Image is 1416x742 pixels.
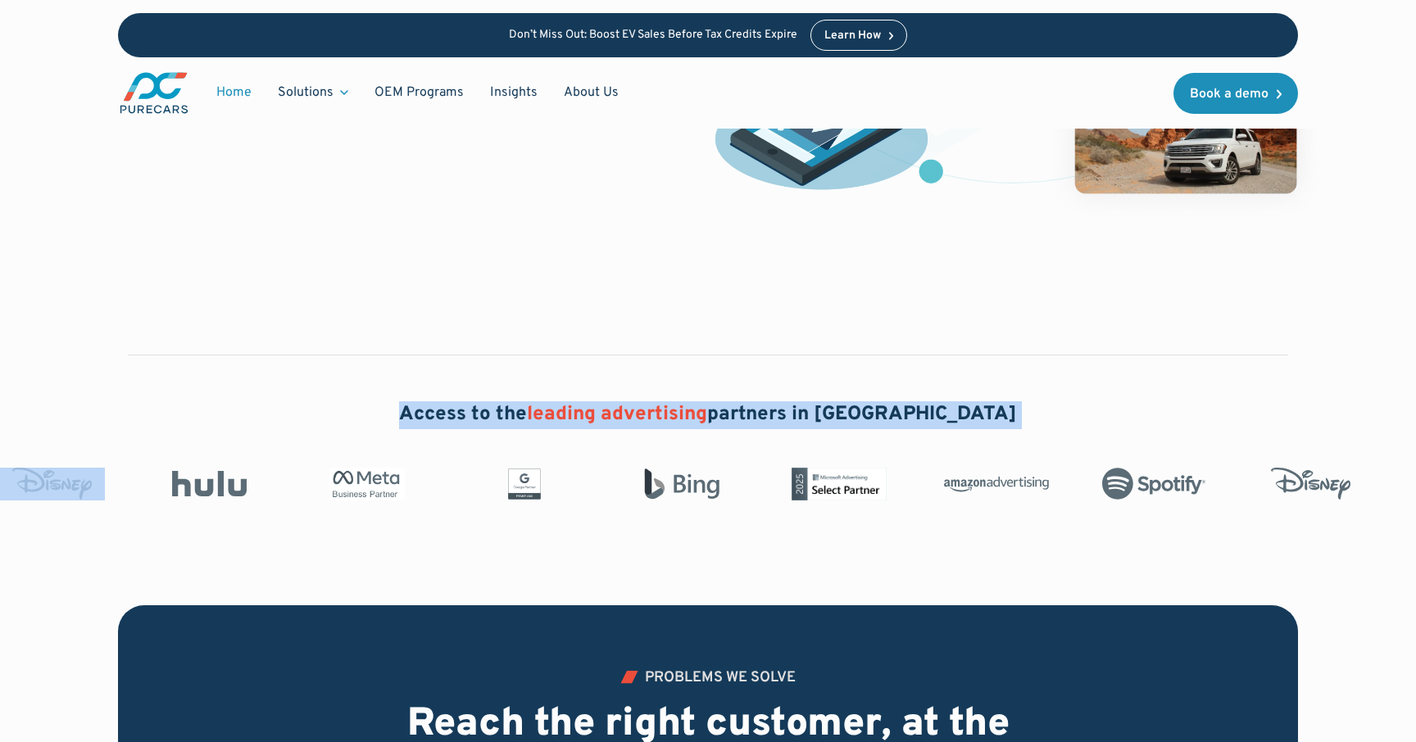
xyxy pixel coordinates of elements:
img: purecars logo [118,70,190,115]
div: Book a demo [1190,88,1268,101]
img: Spotify [983,468,1088,500]
div: Learn How [824,30,881,42]
h2: Access to the partners in [GEOGRAPHIC_DATA] [399,401,1017,429]
p: Don’t Miss Out: Boost EV Sales Before Tax Credits Expire [509,29,797,43]
img: Hulu [39,471,144,497]
img: Disney [1141,468,1246,500]
a: Home [203,77,265,108]
img: Hulu [1298,471,1403,497]
a: Book a demo [1173,73,1298,114]
div: Solutions [265,77,361,108]
img: Google Partner [354,468,459,500]
img: Amazon Advertising [826,471,931,497]
img: Microsoft Advertising Partner [669,468,774,500]
a: OEM Programs [361,77,477,108]
a: Learn How [810,20,908,51]
div: PROBLEMS WE SOLVE [645,671,796,685]
a: main [118,70,190,115]
a: About Us [551,77,632,108]
div: Solutions [278,84,334,102]
span: leading advertising [527,402,707,427]
img: Meta Business Partner [197,468,302,500]
img: Bing [511,468,616,500]
a: Insights [477,77,551,108]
